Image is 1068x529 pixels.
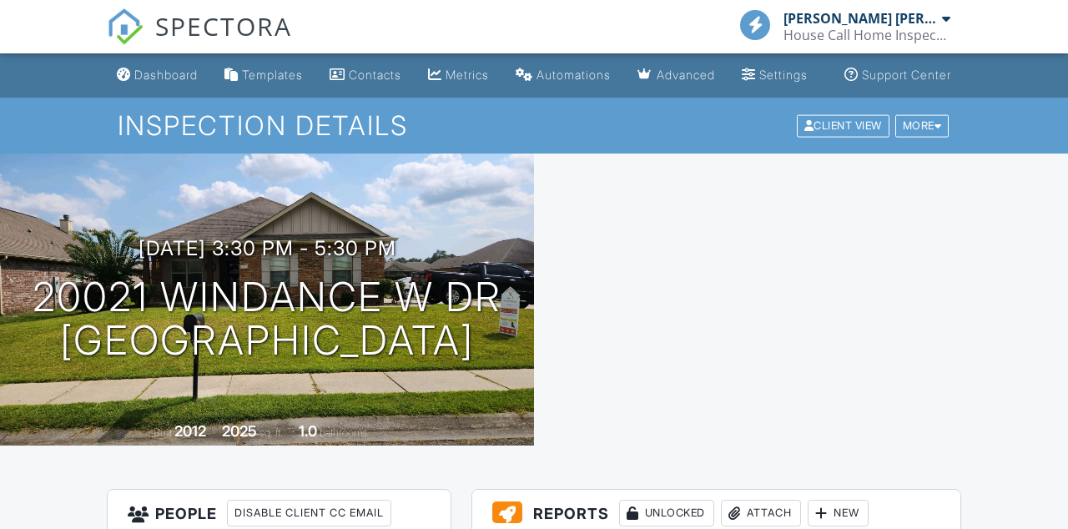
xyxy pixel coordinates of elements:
[323,60,408,91] a: Contacts
[735,60,814,91] a: Settings
[349,68,401,82] div: Contacts
[139,237,396,259] h3: [DATE] 3:30 pm - 5:30 pm
[110,60,204,91] a: Dashboard
[154,426,172,439] span: Built
[862,68,951,82] div: Support Center
[783,10,938,27] div: [PERSON_NAME] [PERSON_NAME]
[242,68,303,82] div: Templates
[446,68,489,82] div: Metrics
[320,426,367,439] span: bathrooms
[421,60,496,91] a: Metrics
[33,275,501,364] h1: 20021 Windance W Dr [GEOGRAPHIC_DATA]
[118,111,950,140] h1: Inspection Details
[174,422,206,440] div: 2012
[795,118,894,131] a: Client View
[222,422,257,440] div: 2025
[631,60,722,91] a: Advanced
[299,422,317,440] div: 1.0
[134,68,198,82] div: Dashboard
[107,23,292,58] a: SPECTORA
[838,60,958,91] a: Support Center
[808,500,869,526] div: New
[721,500,801,526] div: Attach
[107,8,144,45] img: The Best Home Inspection Software - Spectora
[783,27,950,43] div: House Call Home Inspection
[797,114,889,137] div: Client View
[259,426,283,439] span: sq. ft.
[227,500,391,526] div: Disable Client CC Email
[619,500,714,526] div: Unlocked
[155,8,292,43] span: SPECTORA
[509,60,617,91] a: Automations (Basic)
[895,114,950,137] div: More
[537,68,611,82] div: Automations
[218,60,310,91] a: Templates
[657,68,715,82] div: Advanced
[759,68,808,82] div: Settings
